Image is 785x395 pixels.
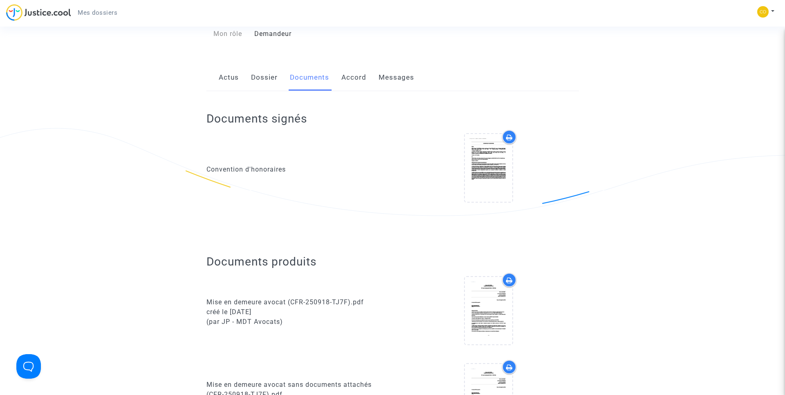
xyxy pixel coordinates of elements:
[206,254,579,269] h2: Documents produits
[206,112,307,126] h2: Documents signés
[757,6,769,18] img: 38b4a36a50ee8c19d5d4da1f2d0098ea
[251,64,278,91] a: Dossier
[206,297,387,307] div: Mise en demeure avocat (CFR-250918-TJ7F).pdf
[206,317,387,327] div: (par JP - MDT Avocats)
[78,9,117,16] span: Mes dossiers
[16,354,41,379] iframe: Help Scout Beacon - Open
[248,29,392,39] div: Demandeur
[219,64,239,91] a: Actus
[71,7,124,19] a: Mes dossiers
[341,64,366,91] a: Accord
[379,64,414,91] a: Messages
[206,307,387,317] div: créé le [DATE]
[206,165,387,174] div: Convention d'honoraires
[200,29,249,39] div: Mon rôle
[6,4,71,21] img: jc-logo.svg
[290,64,329,91] a: Documents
